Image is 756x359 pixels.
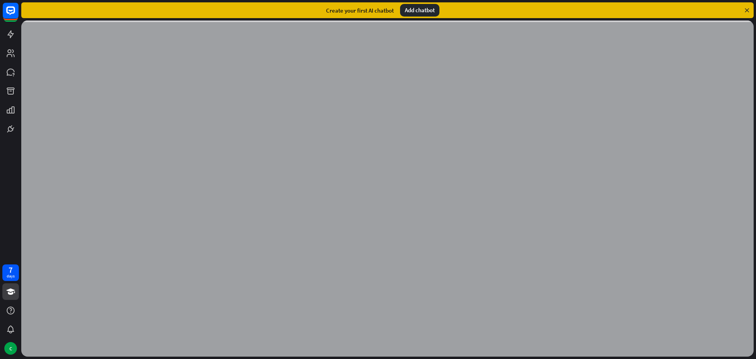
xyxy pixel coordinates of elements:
div: Add chatbot [400,4,439,17]
div: C [4,342,17,355]
div: 7 [9,266,13,273]
a: 7 days [2,264,19,281]
div: days [7,273,15,279]
div: Create your first AI chatbot [326,7,394,14]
